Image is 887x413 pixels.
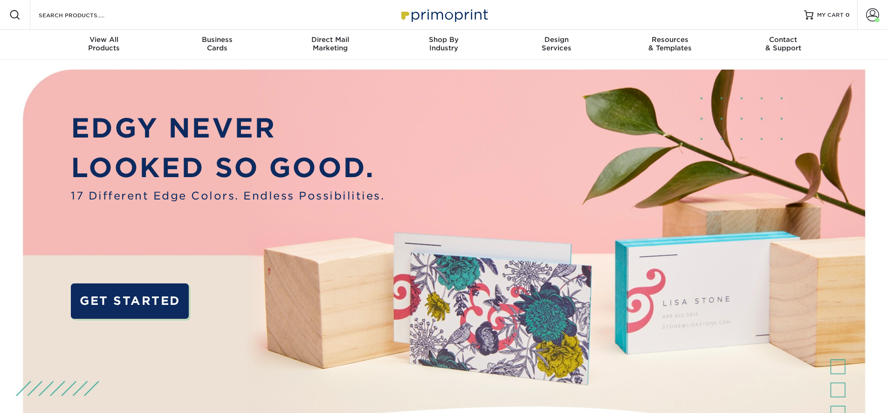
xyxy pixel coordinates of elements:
[160,35,274,44] span: Business
[500,35,613,52] div: Services
[274,30,387,60] a: Direct MailMarketing
[71,283,189,318] a: GET STARTED
[387,35,500,44] span: Shop By
[48,35,161,52] div: Products
[48,35,161,44] span: View All
[613,35,727,52] div: & Templates
[387,35,500,52] div: Industry
[817,11,844,19] span: MY CART
[48,30,161,60] a: View AllProducts
[71,188,385,204] span: 17 Different Edge Colors. Endless Possibilities.
[846,12,850,18] span: 0
[727,35,840,44] span: Contact
[274,35,387,52] div: Marketing
[71,148,385,188] p: LOOKED SO GOOD.
[160,30,274,60] a: BusinessCards
[71,108,385,148] p: EDGY NEVER
[727,35,840,52] div: & Support
[727,30,840,60] a: Contact& Support
[613,30,727,60] a: Resources& Templates
[613,35,727,44] span: Resources
[274,35,387,44] span: Direct Mail
[38,9,129,21] input: SEARCH PRODUCTS.....
[160,35,274,52] div: Cards
[500,30,613,60] a: DesignServices
[397,5,490,25] img: Primoprint
[387,30,500,60] a: Shop ByIndustry
[500,35,613,44] span: Design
